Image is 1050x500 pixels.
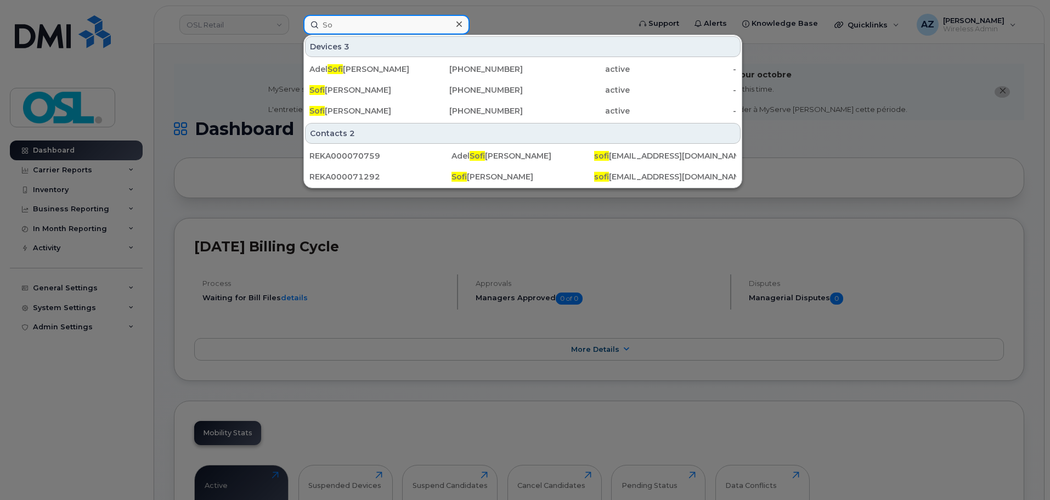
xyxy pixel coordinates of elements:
a: AdelSofi[PERSON_NAME][PHONE_NUMBER]active- [305,59,741,79]
span: sofi [594,172,609,182]
div: [PERSON_NAME] [309,85,416,95]
span: Sofi [470,151,485,161]
div: Adel [PERSON_NAME] [451,150,594,161]
span: 3 [344,41,349,52]
a: REKA000071292Sofi[PERSON_NAME]sofi[EMAIL_ADDRESS][DOMAIN_NAME] [305,167,741,187]
div: REKA000071292 [309,171,451,182]
div: REKA000070759 [309,150,451,161]
div: [PHONE_NUMBER] [416,64,523,75]
span: Sofi [328,64,343,74]
div: Devices [305,36,741,57]
div: active [523,85,630,95]
div: - [630,64,737,75]
div: [PHONE_NUMBER] [416,105,523,116]
div: [EMAIL_ADDRESS][DOMAIN_NAME] [594,171,736,182]
div: [EMAIL_ADDRESS][DOMAIN_NAME] [594,150,736,161]
span: Sofi [309,106,325,116]
div: [PERSON_NAME] [309,105,416,116]
div: Adel [PERSON_NAME] [309,64,416,75]
a: REKA000070759AdelSofi[PERSON_NAME]sofi[EMAIL_ADDRESS][DOMAIN_NAME] [305,146,741,166]
div: - [630,105,737,116]
a: Sofi[PERSON_NAME][PHONE_NUMBER]active- [305,80,741,100]
span: sofi [594,151,609,161]
div: - [630,85,737,95]
span: Sofi [451,172,467,182]
div: Contacts [305,123,741,144]
div: active [523,105,630,116]
span: Sofi [309,85,325,95]
div: [PERSON_NAME] [451,171,594,182]
div: active [523,64,630,75]
a: Sofi[PERSON_NAME][PHONE_NUMBER]active- [305,101,741,121]
div: [PHONE_NUMBER] [416,85,523,95]
span: 2 [349,128,355,139]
